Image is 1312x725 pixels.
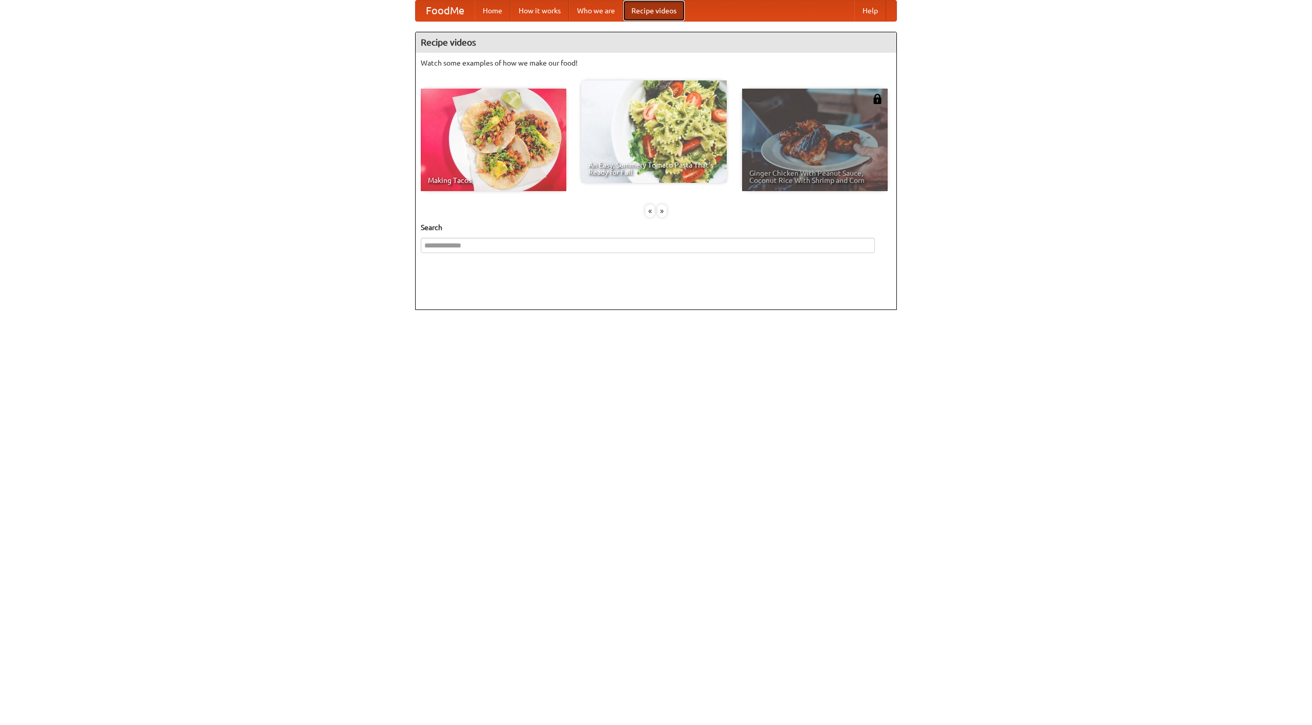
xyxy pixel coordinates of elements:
a: How it works [510,1,569,21]
a: FoodMe [416,1,475,21]
div: « [645,204,654,217]
a: An Easy, Summery Tomato Pasta That's Ready for Fall [581,80,727,183]
a: Making Tacos [421,89,566,191]
p: Watch some examples of how we make our food! [421,58,891,68]
span: An Easy, Summery Tomato Pasta That's Ready for Fall [588,161,720,176]
div: » [658,204,667,217]
a: Home [475,1,510,21]
h4: Recipe videos [416,32,896,53]
a: Who we are [569,1,623,21]
a: Recipe videos [623,1,685,21]
span: Making Tacos [428,177,559,184]
a: Help [854,1,886,21]
img: 483408.png [872,94,883,104]
h5: Search [421,222,891,233]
